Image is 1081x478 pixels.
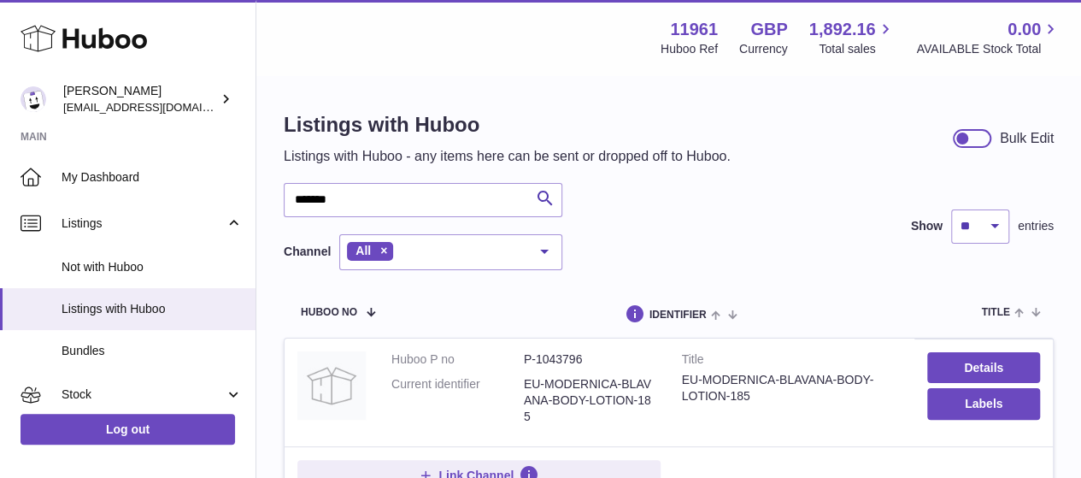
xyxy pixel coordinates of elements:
[62,259,243,275] span: Not with Huboo
[682,372,902,404] div: EU-MODERNICA-BLAVANA-BODY-LOTION-185
[916,18,1060,57] a: 0.00 AVAILABLE Stock Total
[927,352,1040,383] a: Details
[391,376,524,425] dt: Current identifier
[927,388,1040,419] button: Labels
[670,18,718,41] strong: 11961
[524,351,656,368] dd: P-1043796
[661,41,718,57] div: Huboo Ref
[1008,18,1041,41] span: 0.00
[21,414,235,445] a: Log out
[750,18,787,41] strong: GBP
[355,244,371,257] span: All
[524,376,656,425] dd: EU-MODERNICA-BLAVANA-BODY-LOTION-185
[809,18,876,41] span: 1,892.16
[916,41,1060,57] span: AVAILABLE Stock Total
[62,387,225,403] span: Stock
[284,244,331,260] label: Channel
[649,310,707,321] span: identifier
[301,307,357,318] span: Huboo no
[63,100,251,114] span: [EMAIL_ADDRESS][DOMAIN_NAME]
[284,111,731,139] h1: Listings with Huboo
[391,351,524,368] dt: Huboo P no
[62,343,243,359] span: Bundles
[809,18,896,57] a: 1,892.16 Total sales
[739,41,788,57] div: Currency
[297,351,366,420] img: EU-MODERNICA-BLAVANA-BODY-LOTION-185
[682,351,902,372] strong: Title
[911,218,943,234] label: Show
[284,147,731,166] p: Listings with Huboo - any items here can be sent or dropped off to Huboo.
[21,86,46,112] img: internalAdmin-11961@internal.huboo.com
[819,41,895,57] span: Total sales
[62,215,225,232] span: Listings
[62,169,243,186] span: My Dashboard
[1000,129,1054,148] div: Bulk Edit
[63,83,217,115] div: [PERSON_NAME]
[62,301,243,317] span: Listings with Huboo
[1018,218,1054,234] span: entries
[981,307,1009,318] span: title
